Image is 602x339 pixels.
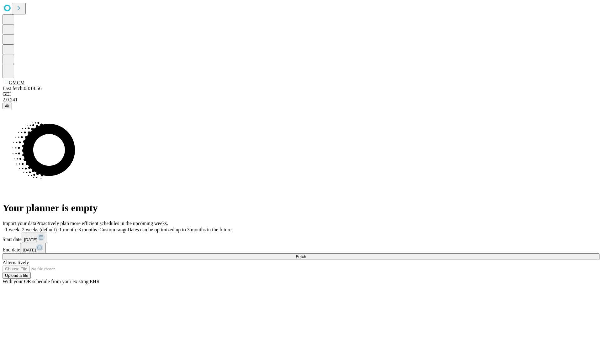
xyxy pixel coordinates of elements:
[23,248,36,252] span: [DATE]
[3,260,29,265] span: Alternatively
[3,279,100,284] span: With your OR schedule from your existing EHR
[22,233,47,243] button: [DATE]
[59,227,76,232] span: 1 month
[3,103,12,109] button: @
[3,91,599,97] div: GEI
[128,227,233,232] span: Dates can be optimized up to 3 months in the future.
[5,227,19,232] span: 1 week
[3,272,31,279] button: Upload a file
[3,86,42,91] span: Last fetch: 08:14:56
[3,253,599,260] button: Fetch
[22,227,57,232] span: 2 weeks (default)
[3,202,599,214] h1: Your planner is empty
[78,227,97,232] span: 3 months
[3,233,599,243] div: Start date
[296,254,306,259] span: Fetch
[9,80,25,85] span: GMCM
[3,243,599,253] div: End date
[3,221,36,226] span: Import your data
[24,237,37,242] span: [DATE]
[20,243,46,253] button: [DATE]
[99,227,127,232] span: Custom range
[36,221,168,226] span: Proactively plan more efficient schedules in the upcoming weeks.
[5,104,9,108] span: @
[3,97,599,103] div: 2.0.241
